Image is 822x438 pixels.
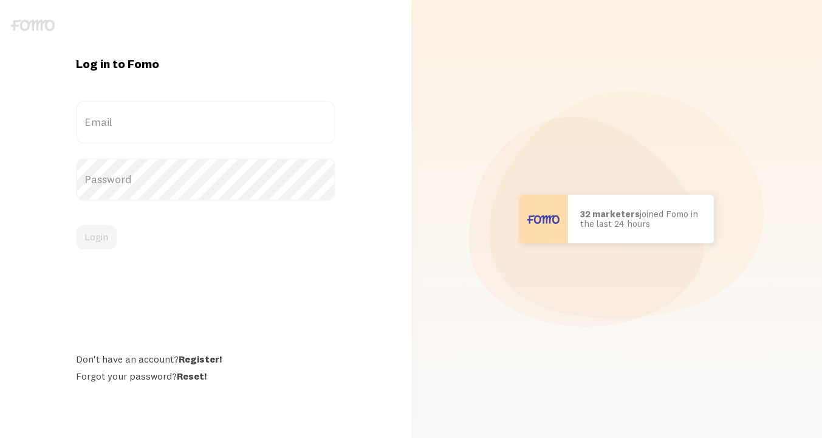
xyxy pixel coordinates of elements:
[179,353,222,365] a: Register!
[580,209,702,229] p: joined Fomo in the last 24 hours
[76,158,335,201] label: Password
[519,195,568,243] img: User avatar
[11,19,55,31] img: fomo-logo-gray-b99e0e8ada9f9040e2984d0d95b3b12da0074ffd48d1e5cb62ac37fc77b0b268.svg
[76,370,335,382] div: Forgot your password?
[580,208,640,220] b: 32 marketers
[76,353,335,365] div: Don't have an account?
[76,56,335,72] h1: Log in to Fomo
[76,101,335,144] label: Email
[177,370,207,382] a: Reset!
